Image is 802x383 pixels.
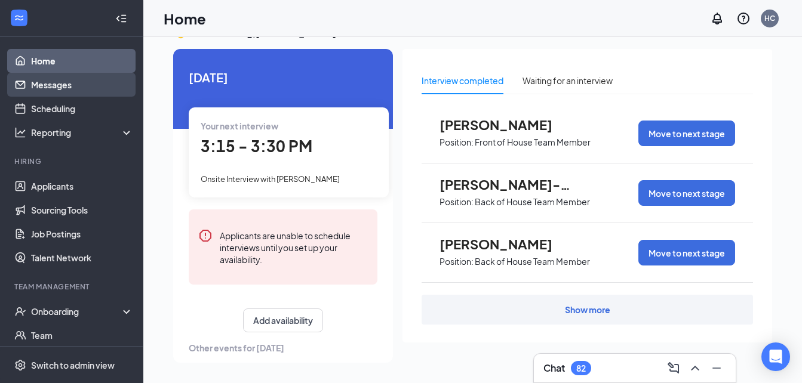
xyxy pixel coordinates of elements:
svg: Collapse [115,13,127,24]
div: Onboarding [31,305,123,317]
p: Back of House Team Member [475,256,590,267]
p: Front of House Team Member [475,137,591,148]
div: Applicants are unable to schedule interviews until you set up your availability. [220,228,368,265]
button: Move to next stage [638,180,735,206]
div: Team Management [14,282,131,292]
span: [PERSON_NAME] [440,236,571,252]
a: Talent Network [31,246,133,270]
p: Back of House Team Member [475,196,590,208]
div: 82 [576,363,586,373]
h3: Chat [543,362,565,375]
a: Applicants [31,174,133,198]
button: Add availability [243,308,323,332]
p: Position: [440,196,474,208]
a: Team [31,323,133,347]
div: Waiting for an interview [523,74,613,87]
button: ChevronUp [686,359,705,378]
button: Move to next stage [638,240,735,265]
button: Minimize [707,359,726,378]
h1: Home [164,8,206,29]
div: Reporting [31,126,134,138]
div: Hiring [14,156,131,166]
span: Onsite Interview with [PERSON_NAME] [201,174,340,184]
svg: ChevronUp [688,361,702,375]
div: Switch to admin view [31,359,115,371]
a: Home [31,49,133,73]
svg: UserCheck [14,305,26,317]
a: Job Postings [31,222,133,246]
svg: WorkstreamLogo [13,12,25,24]
button: ComposeMessage [664,359,683,378]
div: HC [764,13,775,23]
svg: Analysis [14,126,26,138]
span: [PERSON_NAME]-[PERSON_NAME] [440,177,571,192]
svg: ComposeMessage [666,361,681,375]
p: Position: [440,137,474,148]
span: [DATE] [189,68,377,87]
a: Sourcing Tools [31,198,133,222]
span: [PERSON_NAME] [440,117,571,132]
svg: Notifications [710,11,724,26]
a: Messages [31,73,133,97]
span: Other events for [DATE] [189,341,377,354]
div: Show more [565,304,610,316]
svg: QuestionInfo [736,11,751,26]
span: Your next interview [201,121,278,131]
div: Open Intercom Messenger [761,342,790,371]
svg: Error [198,228,213,243]
svg: Minimize [709,361,724,375]
button: Move to next stage [638,121,735,146]
p: Position: [440,256,474,267]
svg: Settings [14,359,26,371]
div: Interview completed [422,74,503,87]
a: Scheduling [31,97,133,121]
span: 3:15 - 3:30 PM [201,136,312,156]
